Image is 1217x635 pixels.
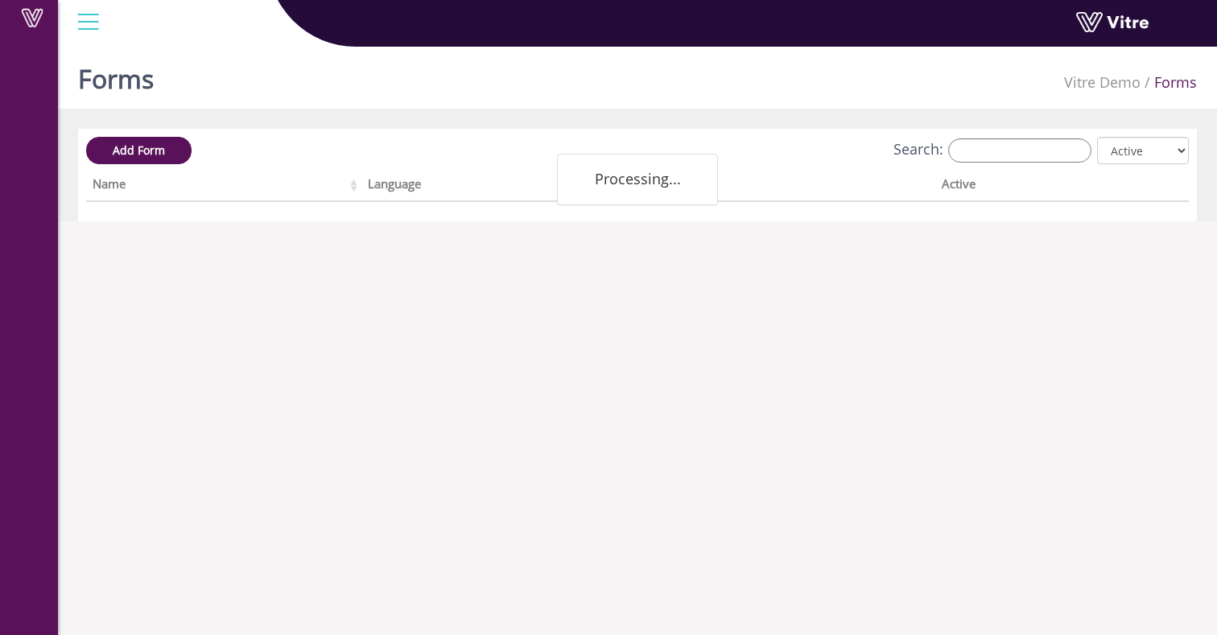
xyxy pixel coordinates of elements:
h1: Forms [78,40,154,109]
th: Company [650,171,934,202]
li: Forms [1141,72,1197,93]
a: Add Form [86,137,192,164]
th: Active [935,171,1133,202]
label: Search: [893,138,1091,163]
th: Name [86,171,361,202]
span: Add Form [113,142,165,158]
th: Language [361,171,650,202]
input: Search: [948,138,1091,163]
span: 412 [1064,72,1141,92]
div: Processing... [557,154,718,205]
